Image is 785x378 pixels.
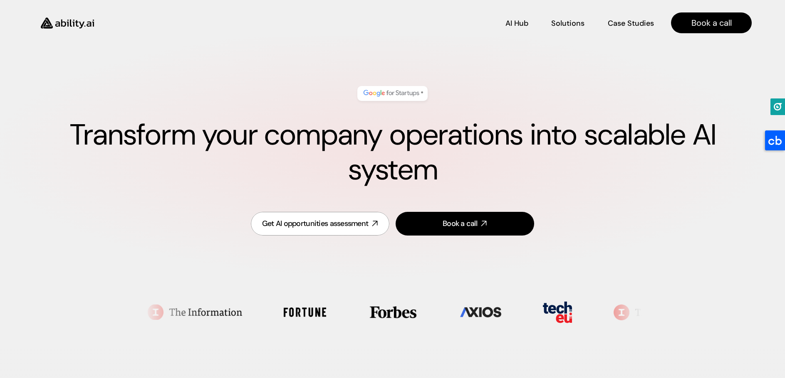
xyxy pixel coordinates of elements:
a: Book a call [396,212,534,236]
a: Solutions [551,16,584,30]
div: Get AI opportunities assessment [262,218,369,229]
p: Book a call [691,17,732,29]
nav: Main navigation [106,12,752,33]
p: AI Hub [505,18,528,29]
div: Book a call [443,218,477,229]
p: Case Studies [608,18,654,29]
a: Book a call [671,12,752,33]
a: Case Studies [607,16,654,30]
p: Solutions [551,18,584,29]
h1: Transform your company operations into scalable AI system [33,118,752,187]
a: Get AI opportunities assessment [251,212,389,236]
a: AI Hub [505,16,528,30]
